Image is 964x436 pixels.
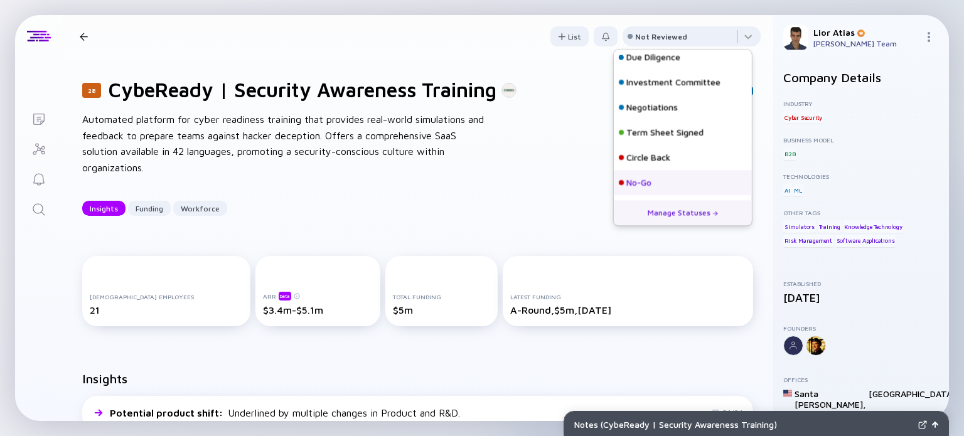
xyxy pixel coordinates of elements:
div: List [550,27,589,46]
div: Total Funding [393,293,490,300]
div: Other Tags [783,209,939,216]
div: AI [783,184,791,196]
div: 21 [90,304,243,316]
h1: CybeReady | Security Awareness Training [109,78,496,102]
div: Circle Back [626,152,670,164]
button: List [550,26,589,46]
div: Workforce [173,199,227,218]
div: Cyber Security [783,111,823,124]
div: Knowledge Technology [843,220,903,233]
div: Investment Committee [626,77,720,89]
div: Insights [82,199,126,218]
img: Expand Notes [918,420,927,429]
button: Insights [82,201,126,216]
div: Latest Funding [510,293,746,300]
a: Lists [15,103,62,133]
div: Funding [128,199,171,218]
img: Menu [924,32,934,42]
div: [DATE] [783,291,939,304]
div: ARR [263,291,372,300]
div: A-Round, $5m, [DATE] [510,304,746,316]
div: beta [279,292,291,300]
div: Training [818,220,842,233]
div: B2B [783,147,796,160]
div: Due Diligence [626,51,680,64]
div: [GEOGRAPHIC_DATA] [869,388,955,410]
div: Santa [PERSON_NAME] , [795,388,866,410]
div: 28 [82,83,101,98]
img: Open Notes [932,422,938,428]
div: ML [793,184,803,196]
img: United States Flag [783,389,792,398]
div: Underlined by multiple changes in Product and R&D. [110,407,460,418]
button: Workforce [173,201,227,216]
div: Business Model [783,136,939,144]
div: Established [783,280,939,287]
div: Negotiations [626,102,678,114]
h2: Company Details [783,70,939,85]
div: Not Reviewed [635,32,687,41]
div: Notes ( CybeReady | Security Awareness Training ) [574,419,913,430]
a: Investor Map [15,133,62,163]
img: Lior Profile Picture [783,25,808,50]
div: Manage Statuses [614,200,752,225]
div: Risk Management [783,235,833,247]
div: Lior Atias [813,27,919,38]
div: Automated platform for cyber readiness training that provides real-world simulations and feedback... [82,112,484,176]
div: [DEMOGRAPHIC_DATA] Employees [90,293,243,300]
span: Potential product shift : [110,407,225,418]
div: Term Sheet Signed [626,127,704,139]
div: No-Go [626,177,651,189]
div: Q1/24 [712,408,743,417]
button: Funding [128,201,171,216]
h2: Insights [82,371,127,386]
div: Software Applications [835,235,896,247]
div: Offices [783,376,939,383]
div: Founders [783,324,939,332]
a: Search [15,193,62,223]
div: $5m [393,304,490,316]
div: [PERSON_NAME] Team [813,39,919,48]
div: Simulators [783,220,816,233]
div: Technologies [783,173,939,180]
div: $3.4m-$5.1m [263,304,372,316]
div: Industry [783,100,939,107]
a: Reminders [15,163,62,193]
